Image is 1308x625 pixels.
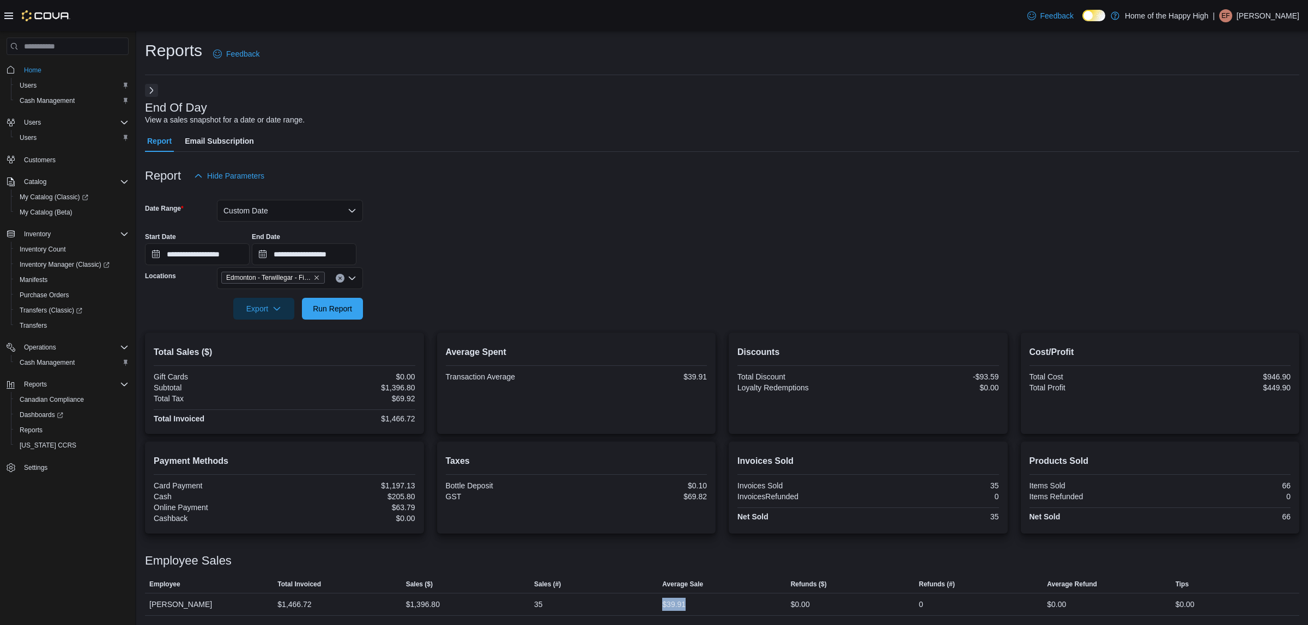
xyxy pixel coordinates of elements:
[578,492,707,501] div: $69.82
[2,152,133,168] button: Customers
[1221,9,1230,22] span: EF
[2,459,133,475] button: Settings
[313,303,352,314] span: Run Report
[20,260,110,269] span: Inventory Manager (Classic)
[15,408,129,421] span: Dashboards
[336,274,344,283] button: Clear input
[446,455,707,468] h2: Taxes
[287,394,415,403] div: $69.92
[1030,372,1158,381] div: Total Cost
[446,346,707,359] h2: Average Spent
[20,64,46,77] a: Home
[11,407,133,422] a: Dashboards
[406,580,433,589] span: Sales ($)
[20,378,129,391] span: Reports
[15,191,129,204] span: My Catalog (Classic)
[2,174,133,189] button: Catalog
[154,383,282,392] div: Subtotal
[737,512,768,521] strong: Net Sold
[20,133,37,142] span: Users
[348,274,356,283] button: Open list of options
[11,272,133,287] button: Manifests
[1023,5,1078,27] a: Feedback
[287,372,415,381] div: $0.00
[24,380,47,389] span: Reports
[24,343,56,352] span: Operations
[1213,9,1215,22] p: |
[302,298,363,320] button: Run Report
[15,79,129,92] span: Users
[145,40,202,62] h1: Reports
[11,422,133,438] button: Reports
[15,424,129,437] span: Reports
[20,81,37,90] span: Users
[446,372,574,381] div: Transaction Average
[147,130,172,152] span: Report
[20,341,129,354] span: Operations
[11,93,133,108] button: Cash Management
[20,193,88,201] span: My Catalog (Classic)
[406,598,440,611] div: $1,396.80
[15,439,129,452] span: Washington CCRS
[20,96,75,105] span: Cash Management
[1082,10,1105,21] input: Dark Mode
[15,273,52,286] a: Manifests
[226,272,311,283] span: Edmonton - Terwillegar - Fire & Flower
[870,512,999,521] div: 35
[15,424,47,437] a: Reports
[578,481,707,490] div: $0.10
[20,461,52,474] a: Settings
[15,289,129,302] span: Purchase Orders
[11,189,133,205] a: My Catalog (Classic)
[20,441,76,450] span: [US_STATE] CCRS
[145,554,232,567] h3: Employee Sales
[20,175,129,188] span: Catalog
[154,481,282,490] div: Card Payment
[20,378,51,391] button: Reports
[870,383,999,392] div: $0.00
[1176,580,1189,589] span: Tips
[1162,372,1291,381] div: $946.90
[15,319,129,332] span: Transfers
[20,461,129,474] span: Settings
[662,598,686,611] div: $39.91
[287,383,415,392] div: $1,396.80
[15,393,129,406] span: Canadian Compliance
[20,426,43,434] span: Reports
[2,226,133,242] button: Inventory
[11,205,133,220] button: My Catalog (Beta)
[15,243,70,256] a: Inventory Count
[145,101,207,114] h3: End Of Day
[20,63,129,76] span: Home
[20,208,72,217] span: My Catalog (Beta)
[20,228,55,241] button: Inventory
[154,372,282,381] div: Gift Cards
[20,275,47,284] span: Manifests
[1219,9,1232,22] div: Emily-Francis Hyde
[870,492,999,501] div: 0
[1162,383,1291,392] div: $449.90
[154,514,282,523] div: Cashback
[11,318,133,333] button: Transfers
[277,580,321,589] span: Total Invoiced
[15,191,93,204] a: My Catalog (Classic)
[15,356,129,369] span: Cash Management
[221,272,325,284] span: Edmonton - Terwillegar - Fire & Flower
[145,243,250,265] input: Press the down key to open a popover containing a calendar.
[919,598,923,611] div: 0
[1030,481,1158,490] div: Items Sold
[15,273,129,286] span: Manifests
[15,289,74,302] a: Purchase Orders
[15,393,88,406] a: Canadian Compliance
[24,66,41,75] span: Home
[20,306,82,315] span: Transfers (Classic)
[185,130,254,152] span: Email Subscription
[1237,9,1299,22] p: [PERSON_NAME]
[145,232,176,241] label: Start Date
[2,115,133,130] button: Users
[919,580,955,589] span: Refunds (#)
[737,372,866,381] div: Total Discount
[233,298,294,320] button: Export
[252,243,356,265] input: Press the down key to open a popover containing a calendar.
[20,321,47,330] span: Transfers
